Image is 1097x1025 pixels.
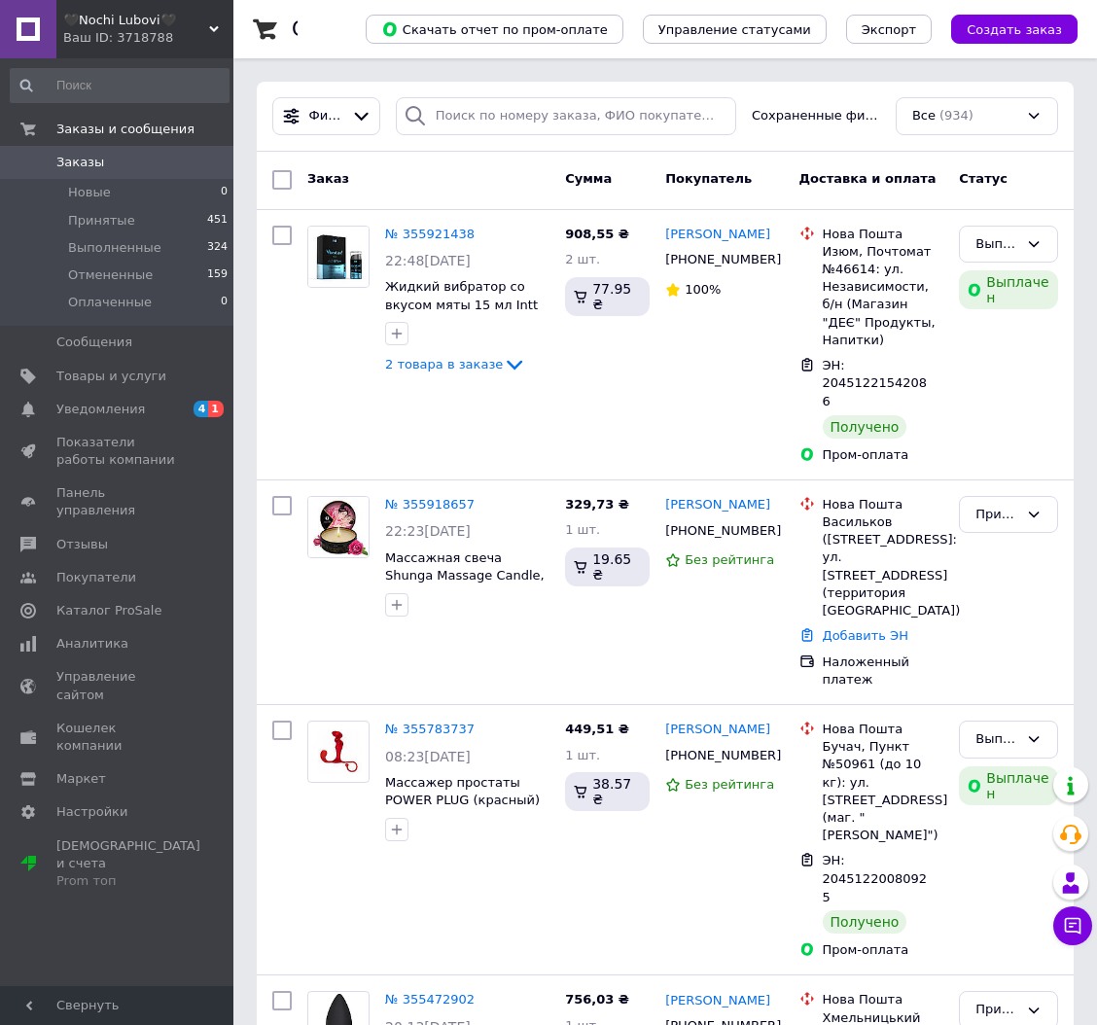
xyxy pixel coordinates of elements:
[307,721,370,783] a: Фото товару
[381,20,608,38] span: Скачать отчет по пром-оплате
[385,722,475,736] a: № 355783737
[959,766,1058,805] div: Выплачен
[685,777,774,792] span: Без рейтинга
[385,775,540,826] a: Массажер простаты POWER PLUG (красный) Toy Joy Нидерланды
[56,837,200,891] span: [DEMOGRAPHIC_DATA] и счета
[959,171,1008,186] span: Статус
[975,729,1018,750] div: Выполнен
[308,227,369,287] img: Фото товару
[207,239,228,257] span: 324
[823,910,907,934] div: Получено
[10,68,230,103] input: Поиск
[68,294,152,311] span: Оплаченные
[661,247,769,272] div: [PHONE_NUMBER]
[823,226,944,243] div: Нова Пошта
[68,184,111,201] span: Новые
[56,536,108,553] span: Отзывы
[799,171,937,186] span: Доставка и оплата
[366,15,623,44] button: Скачать отчет по пром-оплате
[959,270,1058,309] div: Выплачен
[565,722,629,736] span: 449,51 ₴
[661,743,769,768] div: [PHONE_NUMBER]
[975,505,1018,525] div: Принят
[565,772,650,811] div: 38.57 ₴
[823,513,944,619] div: Васильков ([STREET_ADDRESS]: ул. [STREET_ADDRESS] (территория [GEOGRAPHIC_DATA])
[975,1000,1018,1020] div: Принят
[967,22,1062,37] span: Создать заказ
[208,401,224,417] span: 1
[823,358,928,408] span: ЭН: 20451221542086
[665,992,770,1010] a: [PERSON_NAME]
[56,668,180,703] span: Управление сайтом
[665,496,770,514] a: [PERSON_NAME]
[846,15,932,44] button: Экспорт
[823,243,944,349] div: Изюм, Почтомат №46614: ул. Независимости, б/н (Магазин "ДЕЄ" Продукты, Напитки)
[221,294,228,311] span: 0
[385,357,503,371] span: 2 товара в заказе
[207,212,228,230] span: 451
[292,18,459,41] h1: Список заказов
[56,434,180,469] span: Показатели работы компании
[665,171,752,186] span: Покупатель
[385,279,538,330] a: Жидкий вибратор со вкусом мяты 15 мл Intt Vibration
[63,29,233,47] div: Ваш ID: 3718788
[56,401,145,418] span: Уведомления
[56,368,166,385] span: Товары и услуги
[194,401,209,417] span: 4
[56,803,127,821] span: Настройки
[56,334,132,351] span: Сообщения
[823,446,944,464] div: Пром-оплата
[385,523,471,539] span: 22:23[DATE]
[752,107,880,125] span: Сохраненные фильтры:
[643,15,827,44] button: Управление статусами
[565,992,629,1007] span: 756,03 ₴
[56,602,161,619] span: Каталог ProSale
[385,497,475,512] a: № 355918657
[823,415,907,439] div: Получено
[823,738,944,844] div: Бучач, Пункт №50961 (до 10 кг): ул. [STREET_ADDRESS] (маг. "[PERSON_NAME]")
[975,234,1018,255] div: Выполнен
[56,872,200,890] div: Prom топ
[56,154,104,171] span: Заказы
[385,550,545,601] a: Массажная свеча Shunga Massage Candle, 30 мл (лепестки роз)
[56,484,180,519] span: Панель управления
[385,357,526,371] a: 2 товара в заказе
[823,496,944,513] div: Нова Пошта
[385,749,471,764] span: 08:23[DATE]
[685,552,774,567] span: Без рейтинга
[823,721,944,738] div: Нова Пошта
[1053,906,1092,945] button: Чат с покупателем
[307,226,370,288] a: Фото товару
[665,721,770,739] a: [PERSON_NAME]
[56,569,136,586] span: Покупатели
[385,253,471,268] span: 22:48[DATE]
[56,770,106,788] span: Маркет
[307,171,349,186] span: Заказ
[665,226,770,244] a: [PERSON_NAME]
[823,991,944,1008] div: Нова Пошта
[565,171,612,186] span: Сумма
[912,107,936,125] span: Все
[823,853,928,903] span: ЭН: 20451220080925
[823,628,908,643] a: Добавить ЭН
[396,97,736,135] input: Поиск по номеру заказа, ФИО покупателя, номеру телефона, Email, номеру накладной
[385,992,475,1007] a: № 355472902
[939,108,973,123] span: (934)
[565,748,600,762] span: 1 шт.
[862,22,916,37] span: Экспорт
[565,522,600,537] span: 1 шт.
[308,729,369,775] img: Фото товару
[68,212,135,230] span: Принятые
[56,720,180,755] span: Кошелек компании
[932,21,1078,36] a: Создать заказ
[385,227,475,241] a: № 355921438
[308,497,369,557] img: Фото товару
[63,12,209,29] span: 🖤Nochi Lubovi🖤
[207,266,228,284] span: 159
[221,184,228,201] span: 0
[685,282,721,297] span: 100%
[823,654,944,689] div: Наложенный платеж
